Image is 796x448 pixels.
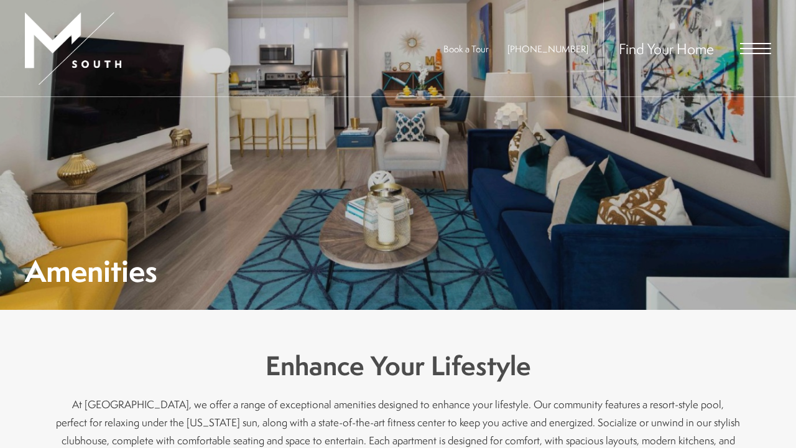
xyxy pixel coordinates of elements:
img: MSouth [25,12,121,85]
a: Find Your Home [619,39,714,58]
h1: Amenities [25,257,157,285]
span: [PHONE_NUMBER] [507,42,588,55]
a: Call Us at 813-570-8014 [507,42,588,55]
button: Open Menu [740,43,771,54]
h3: Enhance Your Lifestyle [56,347,740,385]
a: Book a Tour [443,42,489,55]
